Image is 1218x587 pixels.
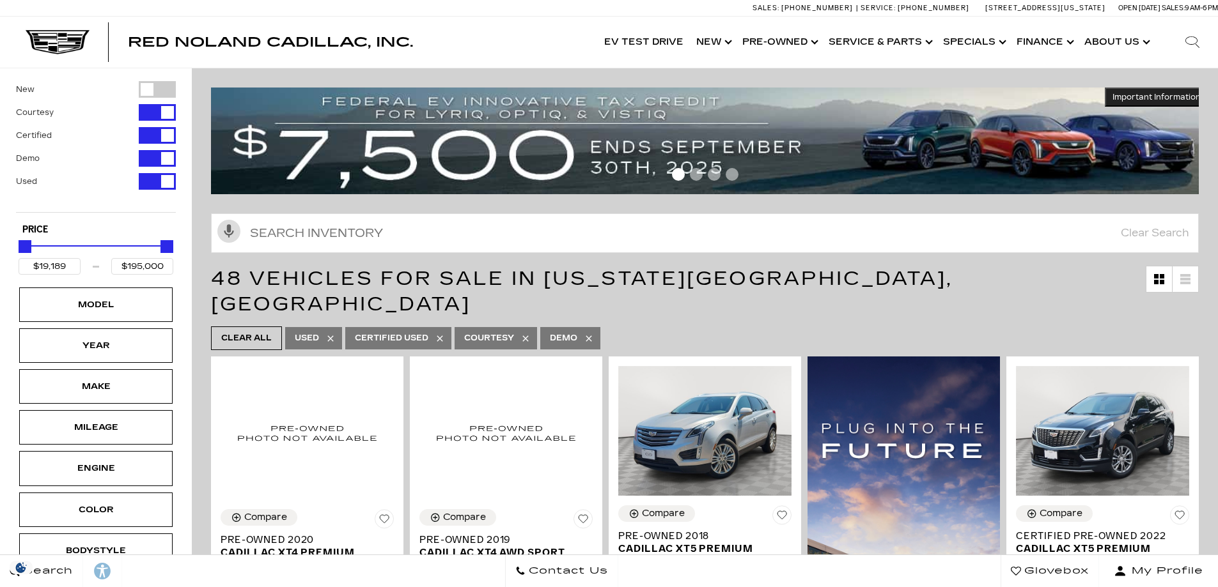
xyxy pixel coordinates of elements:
div: Model [64,298,128,312]
a: Contact Us [505,555,618,587]
a: Pre-Owned [736,17,822,68]
a: Finance [1010,17,1078,68]
span: Contact Us [526,562,608,580]
span: Cadillac XT4 Premium Luxury [221,546,384,572]
div: ModelModel [19,287,173,322]
button: Save Vehicle [772,505,792,530]
a: Pre-Owned 2020Cadillac XT4 Premium Luxury [221,533,394,572]
span: Used [295,330,319,346]
div: Mileage [64,420,128,434]
div: Maximum Price [160,240,173,253]
div: Compare [244,512,287,523]
a: Sales: [PHONE_NUMBER] [753,4,856,11]
span: Search [20,562,73,580]
div: Filter by Vehicle Type [16,81,176,212]
div: Compare [443,512,486,523]
a: Service: [PHONE_NUMBER] [856,4,972,11]
span: Sales: [1162,4,1185,12]
img: 2018 Cadillac XT5 Premium Luxury AWD [618,366,792,496]
span: Important Information [1113,92,1201,102]
span: [PHONE_NUMBER] [781,4,853,12]
div: Bodystyle [64,544,128,558]
div: Compare [1040,508,1082,519]
img: 2019 Cadillac XT4 AWD Sport [419,366,593,499]
input: Minimum [19,258,81,275]
a: [STREET_ADDRESS][US_STATE] [985,4,1105,12]
section: Click to Open Cookie Consent Modal [6,561,36,574]
span: Pre-Owned 2018 [618,530,782,542]
span: Cadillac XT5 Premium Luxury AWD [618,542,782,568]
a: Pre-Owned 2018Cadillac XT5 Premium Luxury AWD [618,530,792,568]
span: Service: [861,4,896,12]
img: Cadillac Dark Logo with Cadillac White Text [26,30,90,54]
span: Glovebox [1021,562,1089,580]
span: Sales: [753,4,779,12]
img: 2022 Cadillac XT5 Premium Luxury [1016,366,1189,496]
span: My Profile [1127,562,1203,580]
div: YearYear [19,328,173,363]
button: Save Vehicle [1170,505,1189,530]
button: Compare Vehicle [1016,505,1093,522]
span: 9 AM-6 PM [1185,4,1218,12]
div: Year [64,339,128,353]
button: Save Vehicle [574,509,593,533]
button: Open user profile menu [1099,555,1218,587]
span: 48 Vehicles for Sale in [US_STATE][GEOGRAPHIC_DATA], [GEOGRAPHIC_DATA] [211,267,953,316]
button: Save Vehicle [375,509,394,533]
h5: Price [22,224,169,236]
a: Specials [937,17,1010,68]
img: 2020 Cadillac XT4 Premium Luxury [221,366,394,499]
label: Certified [16,129,52,142]
div: EngineEngine [19,451,173,485]
span: Courtesy [464,330,514,346]
input: Maximum [111,258,173,275]
div: BodystyleBodystyle [19,533,173,568]
button: Important Information [1105,88,1208,107]
a: Red Noland Cadillac, Inc. [128,36,413,49]
span: Pre-Owned 2020 [221,533,384,546]
a: Certified Pre-Owned 2022Cadillac XT5 Premium Luxury [1016,530,1189,568]
span: Go to slide 3 [708,168,721,181]
div: ColorColor [19,492,173,527]
span: Go to slide 2 [690,168,703,181]
span: Pre-Owned 2019 [419,533,583,546]
div: Make [64,379,128,393]
span: Cadillac XT5 Premium Luxury [1016,542,1180,568]
div: MileageMileage [19,410,173,445]
div: Compare [642,508,685,519]
label: Courtesy [16,106,54,119]
span: [PHONE_NUMBER] [898,4,969,12]
a: New [690,17,736,68]
div: Color [64,503,128,517]
div: Engine [64,461,128,475]
div: MakeMake [19,369,173,404]
span: Clear All [221,330,272,346]
button: Compare Vehicle [221,509,297,526]
button: Compare Vehicle [419,509,496,526]
span: Go to slide 1 [672,168,685,181]
div: Minimum Price [19,240,31,253]
a: About Us [1078,17,1154,68]
span: Open [DATE] [1118,4,1160,12]
img: Opt-Out Icon [6,561,36,574]
a: Glovebox [1001,555,1099,587]
label: New [16,83,35,96]
label: Used [16,175,37,188]
span: Cadillac XT4 AWD Sport [419,546,583,559]
div: Price [19,236,173,275]
img: vrp-tax-ending-august-version [211,88,1208,194]
a: Pre-Owned 2019Cadillac XT4 AWD Sport [419,533,593,559]
span: Demo [550,330,577,346]
span: Go to slide 4 [726,168,738,181]
input: Search Inventory [211,213,1199,253]
button: Compare Vehicle [618,505,695,522]
svg: Click to toggle on voice search [217,220,240,243]
span: Red Noland Cadillac, Inc. [128,34,413,50]
a: Service & Parts [822,17,937,68]
span: Certified Pre-Owned 2022 [1016,530,1180,542]
label: Demo [16,152,40,165]
span: Certified Used [355,330,428,346]
a: EV Test Drive [598,17,690,68]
